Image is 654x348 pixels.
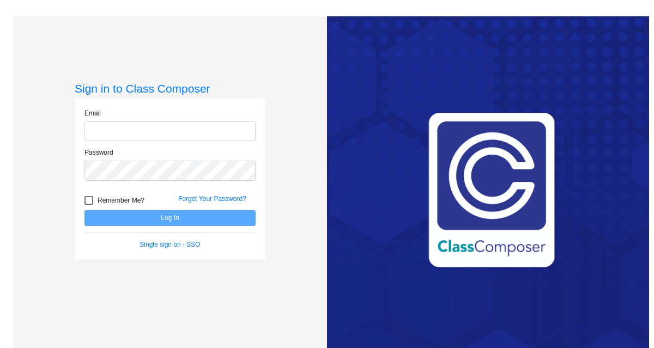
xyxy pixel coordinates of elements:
[140,241,200,248] a: Single sign on - SSO
[84,148,113,157] label: Password
[75,82,265,95] h3: Sign in to Class Composer
[84,210,256,226] button: Log In
[84,108,101,118] label: Email
[178,195,246,203] a: Forgot Your Password?
[98,194,144,207] span: Remember Me?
